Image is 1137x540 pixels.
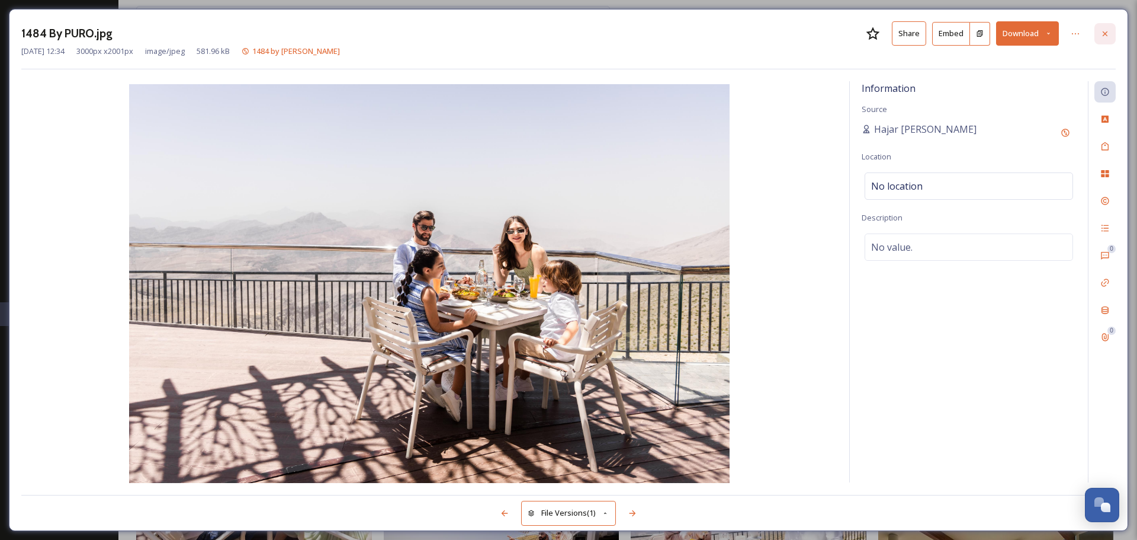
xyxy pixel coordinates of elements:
span: Source [862,104,887,114]
span: Information [862,82,916,95]
button: File Versions(1) [521,501,616,525]
button: Open Chat [1085,488,1119,522]
span: No value. [871,240,913,254]
h3: 1484 By PURO.jpg [21,25,113,42]
span: Description [862,212,902,223]
div: 0 [1107,245,1116,253]
button: Share [892,21,926,46]
span: 581.96 kB [197,46,230,57]
span: image/jpeg [145,46,185,57]
span: 3000 px x 2001 px [76,46,133,57]
span: Hajar [PERSON_NAME] [874,122,977,136]
span: No location [871,179,923,193]
button: Embed [932,22,970,46]
button: Download [996,21,1059,46]
span: Location [862,151,891,162]
div: 0 [1107,327,1116,335]
span: [DATE] 12:34 [21,46,65,57]
span: 1484 by [PERSON_NAME] [252,46,340,56]
img: A4318326-6C38-4AF8-87FE67EA037001DF.jpg [21,84,837,485]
